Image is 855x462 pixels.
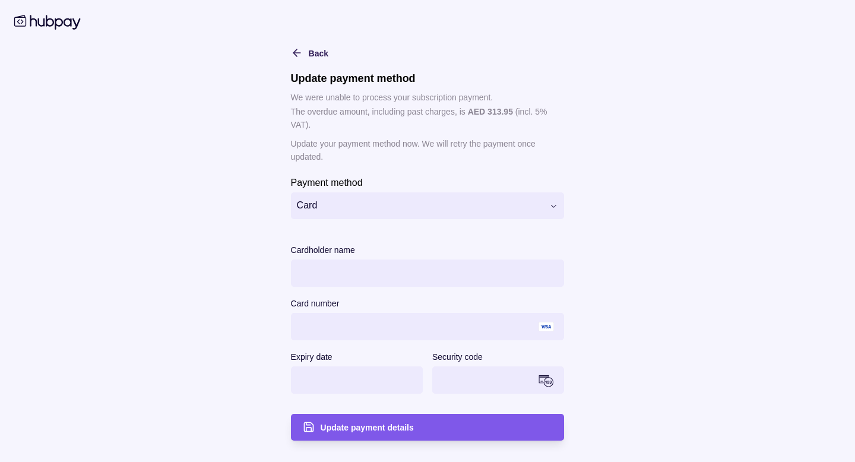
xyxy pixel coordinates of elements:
label: Payment method [291,175,363,189]
p: We were unable to process your subscription payment. [291,91,565,104]
label: Security code [432,350,483,364]
h1: Update payment method [291,72,565,85]
label: Expiry date [291,350,332,364]
span: Update payment details [321,423,414,432]
p: Update your payment method now. We will retry the payment once updated. [291,137,565,163]
p: Payment method [291,178,363,188]
span: Back [309,49,328,58]
button: Update payment details [291,414,565,441]
label: Cardholder name [291,243,355,257]
p: AED 313.95 [468,107,513,116]
button: Back [291,46,328,60]
label: Card number [291,296,340,311]
p: The overdue amount, including past charges, is (incl. 5% VAT). [291,105,565,131]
